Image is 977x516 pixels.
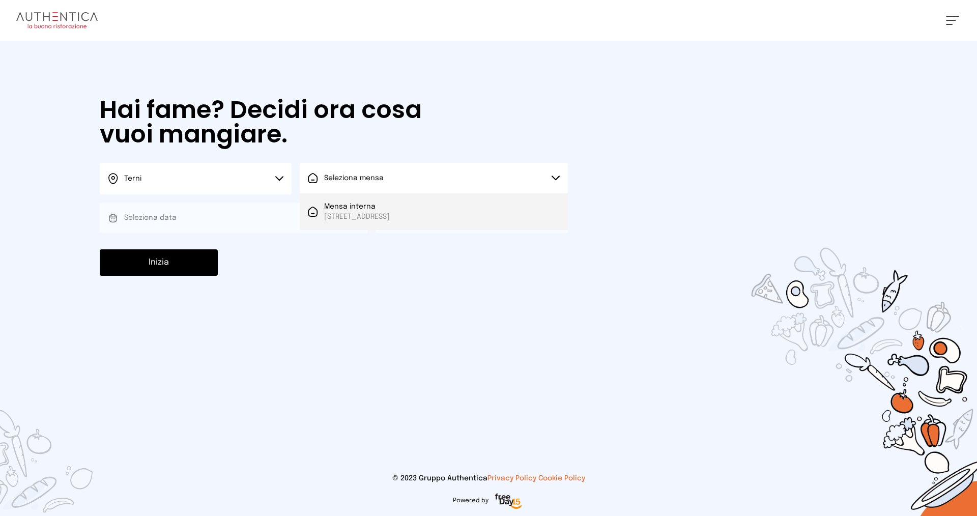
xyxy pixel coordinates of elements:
a: Cookie Policy [538,475,585,482]
button: Inizia [100,249,218,276]
span: Seleziona data [124,214,177,221]
span: Mensa interna [324,202,390,212]
span: Powered by [453,497,489,505]
p: © 2023 Gruppo Authentica [16,473,961,483]
button: Seleziona mensa [300,163,568,193]
span: Seleziona mensa [324,175,384,182]
a: Privacy Policy [487,475,536,482]
img: logo-freeday.3e08031.png [493,492,525,512]
button: Seleziona data [100,203,368,233]
span: [STREET_ADDRESS] [324,212,390,222]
